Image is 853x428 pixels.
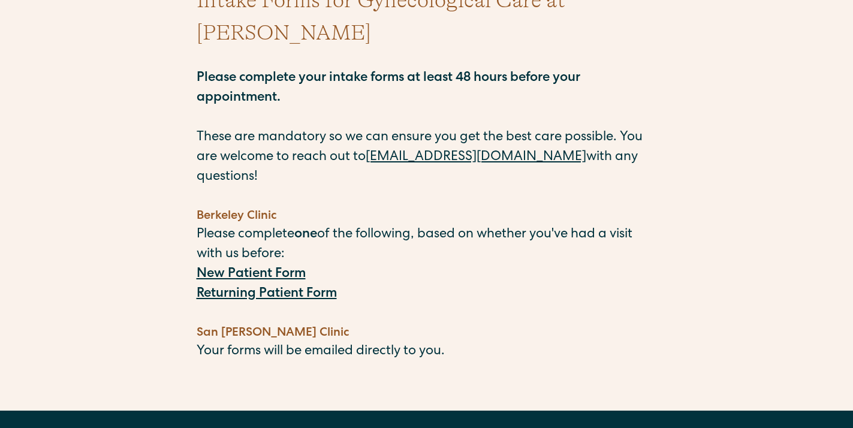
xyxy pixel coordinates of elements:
p: ‍ [197,362,657,382]
p: Please complete of the following, based on whether you've had a visit with us before: [197,225,657,265]
p: ‍ [197,305,657,324]
p: These are mandatory so we can ensure you get the best care possible. You are welcome to reach out... [197,49,657,188]
strong: San [PERSON_NAME] Clinic [197,327,349,339]
a: New Patient Form [197,268,306,281]
p: Your forms will be emailed directly to you. [197,342,657,362]
a: Returning Patient Form [197,288,337,301]
strong: Please complete your intake forms at least 48 hours before your appointment. [197,72,580,105]
strong: one [294,228,317,242]
a: [EMAIL_ADDRESS][DOMAIN_NAME] [366,151,586,164]
p: ‍ [197,188,657,207]
strong: Berkeley Clinic [197,210,276,222]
